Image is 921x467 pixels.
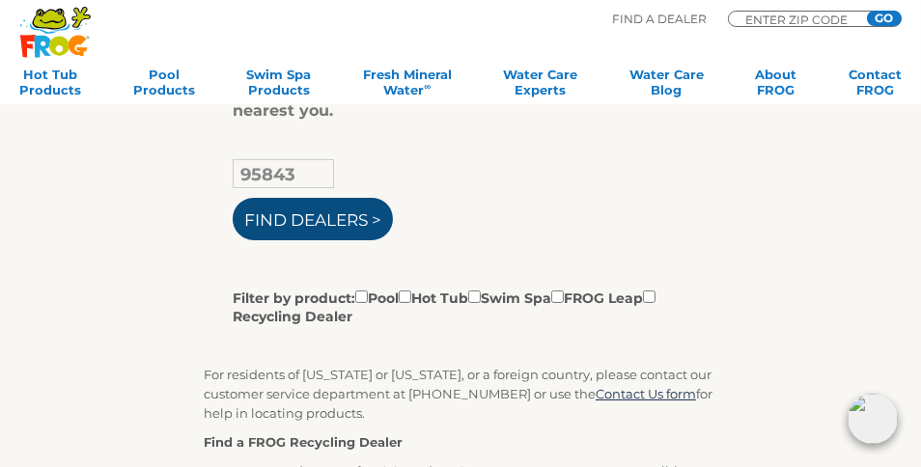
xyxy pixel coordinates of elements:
[233,198,393,240] input: Find Dealers >
[133,67,195,105] a: PoolProducts
[551,290,564,303] input: Filter by product:PoolHot TubSwim SpaFROG LeapRecycling Dealer
[204,434,403,450] strong: Find a FROG Recycling Dealer
[468,290,481,303] input: Filter by product:PoolHot TubSwim SpaFROG LeapRecycling Dealer
[849,67,902,105] a: ContactFROG
[743,14,859,24] input: Zip Code Form
[643,290,656,303] input: Filter by product:PoolHot TubSwim SpaFROG LeapRecycling Dealer
[246,67,311,105] a: Swim SpaProducts
[355,290,368,303] input: Filter by product:PoolHot TubSwim SpaFROG LeapRecycling Dealer
[612,11,707,28] p: Find A Dealer
[233,287,674,326] label: Filter by product: Pool Hot Tub Swim Spa FROG Leap Recycling Dealer
[755,67,796,105] a: AboutFROG
[19,67,81,105] a: Hot TubProducts
[848,394,898,444] img: openIcon
[363,67,452,105] a: Fresh MineralWater∞
[399,290,411,303] input: Filter by product:PoolHot TubSwim SpaFROG LeapRecycling Dealer
[503,67,577,105] a: Water CareExperts
[204,365,717,423] p: For residents of [US_STATE] or [US_STATE], or a foreign country, please contact our customer serv...
[596,386,696,401] a: Contact Us form
[867,11,902,26] input: GO
[424,81,431,92] sup: ∞
[629,67,704,105] a: Water CareBlog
